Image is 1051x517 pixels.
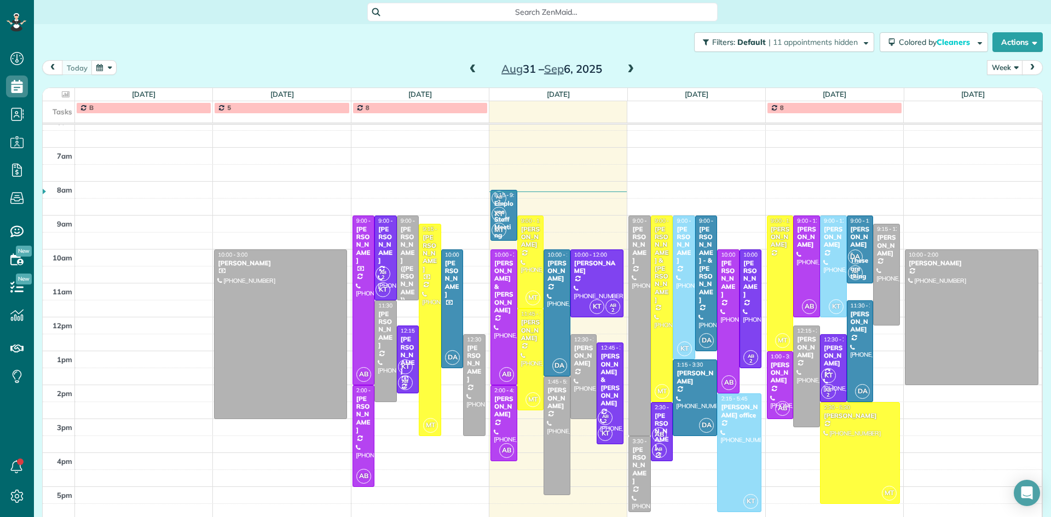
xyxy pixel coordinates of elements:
[737,37,766,47] span: Default
[378,217,408,224] span: 9:00 - 11:30
[852,268,858,274] span: AB
[356,367,371,382] span: AB
[908,259,1035,267] div: [PERSON_NAME]
[775,333,790,348] span: MT
[53,287,72,296] span: 11am
[574,259,620,275] div: [PERSON_NAME]
[547,90,570,98] a: [DATE]
[376,272,390,283] small: 2
[590,299,604,314] span: KT
[677,341,692,356] span: KT
[610,302,616,308] span: AB
[721,395,747,402] span: 2:15 - 5:45
[402,378,408,384] span: AB
[356,395,372,434] div: [PERSON_NAME]
[466,344,482,384] div: [PERSON_NAME]
[797,217,827,224] span: 9:00 - 12:00
[57,219,72,228] span: 9am
[632,225,648,265] div: [PERSON_NAME]
[445,251,475,258] span: 10:00 - 1:30
[654,412,670,451] div: [PERSON_NAME]
[521,318,541,342] div: [PERSON_NAME]
[720,259,736,299] div: [PERSON_NAME]
[721,251,750,258] span: 10:00 - 2:15
[652,449,666,460] small: 2
[378,225,394,265] div: [PERSON_NAME]
[775,401,790,416] span: AB
[547,386,567,410] div: [PERSON_NAME]
[499,443,514,458] span: AB
[398,359,413,374] span: KT
[780,103,784,112] span: 8
[356,387,383,394] span: 2:00 - 5:00
[218,251,247,258] span: 10:00 - 3:00
[492,223,506,237] span: MT
[521,310,551,317] span: 11:45 - 2:45
[797,327,827,334] span: 12:15 - 3:15
[823,344,844,368] div: [PERSON_NAME]
[632,446,648,485] div: [PERSON_NAME]
[821,368,836,383] span: KT
[771,353,797,360] span: 1:00 - 3:00
[822,390,835,400] small: 2
[824,336,853,343] span: 12:30 - 2:30
[492,207,506,222] span: KT
[544,62,564,75] span: Sep
[467,336,496,343] span: 12:30 - 3:30
[823,412,897,420] div: [PERSON_NAME]
[600,344,630,351] span: 12:45 - 3:45
[378,310,394,350] div: [PERSON_NAME]
[796,335,817,359] div: [PERSON_NAME]
[270,90,294,98] a: [DATE]
[712,37,735,47] span: Filters:
[400,225,416,320] div: [PERSON_NAME]([PERSON_NAME]) Fried
[378,302,408,309] span: 11:30 - 2:30
[400,335,416,375] div: [PERSON_NAME]
[521,225,541,249] div: [PERSON_NAME]
[824,404,850,411] span: 2:30 - 5:30
[423,418,438,433] span: MT
[525,291,540,305] span: MT
[16,274,32,284] span: New
[57,423,72,432] span: 3pm
[771,217,797,224] span: 9:00 - 1:00
[676,369,714,385] div: [PERSON_NAME]
[380,269,386,275] span: AB
[57,118,72,126] span: 6am
[655,404,681,411] span: 2:30 - 4:15
[494,259,514,315] div: [PERSON_NAME] & [PERSON_NAME]
[499,367,514,382] span: AB
[823,225,844,249] div: [PERSON_NAME]
[552,358,567,373] span: DA
[547,259,567,283] div: [PERSON_NAME]
[423,225,449,233] span: 9:15 - 3:30
[987,60,1023,75] button: Week
[132,90,155,98] a: [DATE]
[57,185,72,194] span: 8am
[882,486,897,501] span: MT
[401,217,430,224] span: 9:00 - 11:30
[699,217,725,224] span: 9:00 - 1:00
[770,225,790,249] div: [PERSON_NAME]
[16,246,32,257] span: New
[880,32,988,52] button: Colored byCleaners
[699,333,714,348] span: DA
[366,103,369,112] span: 8
[748,353,754,359] span: AB
[496,194,503,200] span: AB
[769,37,858,47] span: | 11 appointments hidden
[850,310,870,334] div: [PERSON_NAME]
[851,302,880,309] span: 11:30 - 2:30
[574,336,604,343] span: 12:30 - 3:00
[802,299,817,314] span: AB
[848,271,862,282] small: 2
[57,152,72,160] span: 7am
[743,494,758,509] span: KT
[356,217,383,224] span: 9:00 - 2:00
[89,103,94,112] span: B
[574,251,607,258] span: 10:00 - 12:00
[992,32,1043,52] button: Actions
[699,418,714,433] span: DA
[227,103,231,112] span: 5
[677,361,703,368] span: 1:15 - 3:30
